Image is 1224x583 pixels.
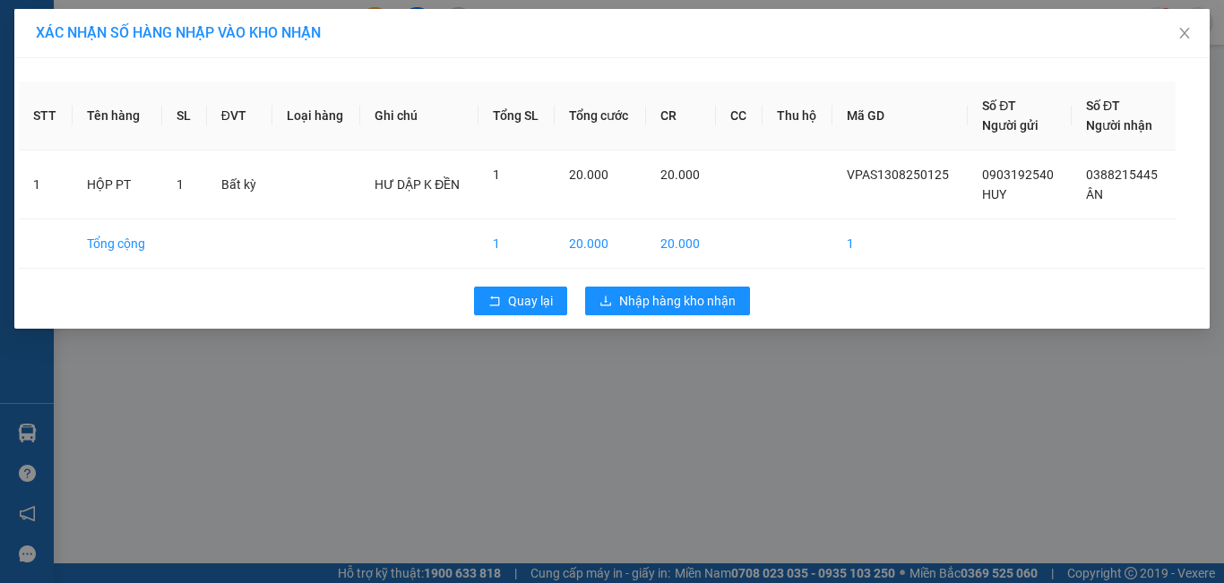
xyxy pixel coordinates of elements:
td: HỘP PT [73,150,162,219]
button: downloadNhập hàng kho nhận [585,287,750,315]
th: SL [162,81,207,150]
span: Số ĐT [982,99,1016,113]
span: HƯ DẬP K ĐỀN [375,177,460,192]
span: Quay lại [508,291,553,311]
span: 20.000 [569,167,608,182]
th: STT [19,81,73,150]
button: Close [1159,9,1210,59]
th: ĐVT [207,81,272,150]
th: Tổng SL [478,81,556,150]
th: Ghi chú [360,81,478,150]
td: 20.000 [555,219,645,269]
span: Nhập hàng kho nhận [619,291,736,311]
span: XÁC NHẬN SỐ HÀNG NHẬP VÀO KHO NHẬN [36,24,321,41]
span: 1 [493,167,500,182]
th: Tên hàng [73,81,162,150]
span: VPAS1308250125 [847,167,949,182]
th: CC [716,81,763,150]
td: 1 [19,150,73,219]
td: 20.000 [646,219,717,269]
span: 20.000 [660,167,700,182]
span: rollback [488,295,501,309]
span: 1 [177,177,184,192]
span: Người nhận [1086,118,1152,133]
button: rollbackQuay lại [474,287,567,315]
span: ÂN [1086,187,1103,201]
td: 1 [832,219,968,269]
th: CR [646,81,717,150]
span: Số ĐT [1086,99,1120,113]
span: 0903192540 [982,167,1054,182]
span: download [599,295,612,309]
span: 0388215445 [1086,167,1158,182]
th: Tổng cước [555,81,645,150]
span: Người gửi [982,118,1039,133]
th: Loại hàng [272,81,360,150]
td: Tổng cộng [73,219,162,269]
td: 1 [478,219,556,269]
td: Bất kỳ [207,150,272,219]
th: Mã GD [832,81,968,150]
span: close [1177,26,1192,40]
span: HUY [982,187,1006,201]
th: Thu hộ [763,81,833,150]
